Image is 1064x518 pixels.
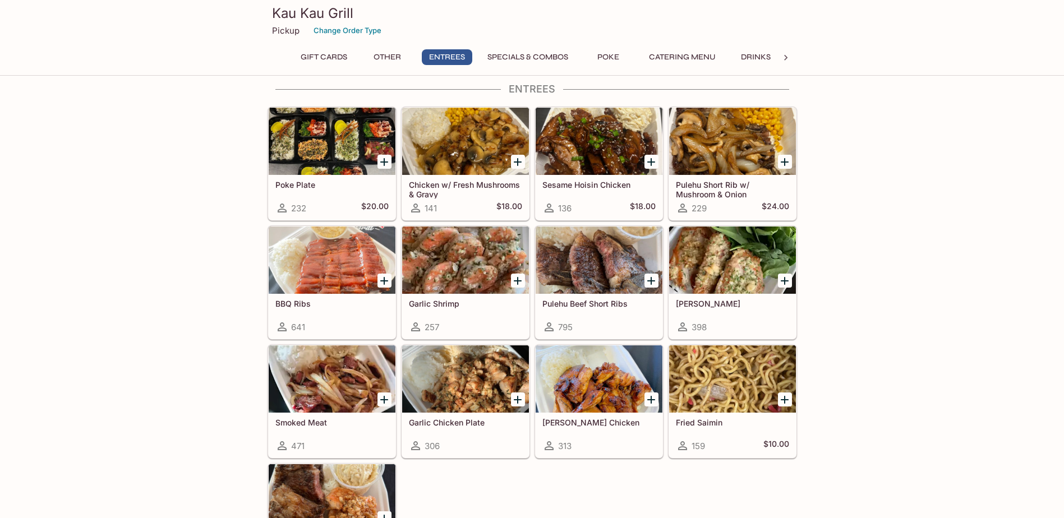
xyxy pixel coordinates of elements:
[558,203,572,214] span: 136
[377,392,391,406] button: Add Smoked Meat
[272,25,300,36] p: Pickup
[558,441,572,451] span: 313
[268,345,396,458] a: Smoked Meat471
[778,274,792,288] button: Add Garlic Ahi
[402,108,529,175] div: Chicken w/ Fresh Mushrooms & Gravy
[269,108,395,175] div: Poke Plate
[269,345,395,413] div: Smoked Meat
[692,441,705,451] span: 159
[268,83,797,95] h4: Entrees
[669,108,796,175] div: Pulehu Short Rib w/ Mushroom & Onion
[496,201,522,215] h5: $18.00
[291,322,305,332] span: 641
[778,155,792,169] button: Add Pulehu Short Rib w/ Mushroom & Onion
[731,49,781,65] button: Drinks
[536,345,662,413] div: Teri Chicken
[669,226,796,294] div: Garlic Ahi
[669,345,796,458] a: Fried Saimin159$10.00
[402,345,529,413] div: Garlic Chicken Plate
[268,226,396,339] a: BBQ Ribs641
[558,322,573,332] span: 795
[669,107,796,220] a: Pulehu Short Rib w/ Mushroom & Onion229$24.00
[676,180,789,198] h5: Pulehu Short Rib w/ Mushroom & Onion
[542,418,656,427] h5: [PERSON_NAME] Chicken
[291,441,305,451] span: 471
[692,322,707,332] span: 398
[294,49,353,65] button: Gift Cards
[409,299,522,308] h5: Garlic Shrimp
[308,22,386,39] button: Change Order Type
[511,392,525,406] button: Add Garlic Chicken Plate
[275,180,389,189] h5: Poke Plate
[425,441,440,451] span: 306
[275,299,389,308] h5: BBQ Ribs
[409,180,522,198] h5: Chicken w/ Fresh Mushrooms & Gravy
[272,4,793,22] h3: Kau Kau Grill
[536,226,662,294] div: Pulehu Beef Short Ribs
[409,418,522,427] h5: Garlic Chicken Plate
[511,155,525,169] button: Add Chicken w/ Fresh Mushrooms & Gravy
[644,274,658,288] button: Add Pulehu Beef Short Ribs
[422,49,472,65] button: Entrees
[402,226,529,294] div: Garlic Shrimp
[643,49,722,65] button: Catering Menu
[692,203,707,214] span: 229
[542,299,656,308] h5: Pulehu Beef Short Ribs
[644,392,658,406] button: Add Teri Chicken
[425,322,439,332] span: 257
[402,107,529,220] a: Chicken w/ Fresh Mushrooms & Gravy141$18.00
[425,203,437,214] span: 141
[402,226,529,339] a: Garlic Shrimp257
[644,155,658,169] button: Add Sesame Hoisin Chicken
[535,345,663,458] a: [PERSON_NAME] Chicken313
[377,155,391,169] button: Add Poke Plate
[275,418,389,427] h5: Smoked Meat
[362,49,413,65] button: Other
[377,274,391,288] button: Add BBQ Ribs
[535,107,663,220] a: Sesame Hoisin Chicken136$18.00
[269,226,395,294] div: BBQ Ribs
[676,299,789,308] h5: [PERSON_NAME]
[481,49,574,65] button: Specials & Combos
[536,108,662,175] div: Sesame Hoisin Chicken
[762,201,789,215] h5: $24.00
[511,274,525,288] button: Add Garlic Shrimp
[630,201,656,215] h5: $18.00
[535,226,663,339] a: Pulehu Beef Short Ribs795
[778,392,792,406] button: Add Fried Saimin
[291,203,306,214] span: 232
[542,180,656,189] h5: Sesame Hoisin Chicken
[669,345,796,413] div: Fried Saimin
[583,49,634,65] button: Poke
[676,418,789,427] h5: Fried Saimin
[402,345,529,458] a: Garlic Chicken Plate306
[268,107,396,220] a: Poke Plate232$20.00
[763,439,789,452] h5: $10.00
[669,226,796,339] a: [PERSON_NAME]398
[361,201,389,215] h5: $20.00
